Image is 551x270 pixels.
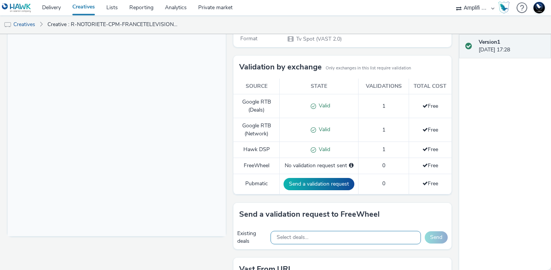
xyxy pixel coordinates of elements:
[240,35,258,42] span: Format
[237,230,267,245] div: Existing deals
[233,142,280,158] td: Hawk DSP
[44,15,181,34] a: Creative : R-NOTORIETE-CPM-FRANCETELEVISION--SOCIODEMO-2559yo-INSTREAM-1x1-TV-15s-P-INSTREAM-1x1-...
[239,61,322,73] h3: Validation by exchange
[316,146,330,153] span: Valid
[425,231,448,244] button: Send
[382,146,385,153] span: 1
[479,38,500,46] strong: Version 1
[349,162,354,170] div: Please select a deal below and click on Send to send a validation request to FreeWheel.
[409,79,452,94] th: Total cost
[498,2,513,14] a: Hawk Academy
[316,126,330,133] span: Valid
[284,162,354,170] div: No validation request sent
[382,102,385,110] span: 1
[4,21,11,29] img: tv
[326,65,411,71] small: Only exchanges in this list require validation
[533,2,545,13] img: Support Hawk
[2,3,31,13] img: undefined Logo
[382,180,385,187] span: 0
[498,2,510,14] img: Hawk Academy
[422,126,438,133] span: Free
[295,35,342,43] span: Tv Spot (VAST 2.0)
[422,146,438,153] span: Free
[422,180,438,187] span: Free
[382,126,385,133] span: 1
[422,102,438,110] span: Free
[284,178,354,190] button: Send a validation request
[280,79,359,94] th: State
[382,162,385,169] span: 0
[479,38,545,54] div: [DATE] 17:28
[233,118,280,142] td: Google RTB (Network)
[239,209,380,220] h3: Send a validation request to FreeWheel
[422,162,438,169] span: Free
[316,102,330,109] span: Valid
[359,79,409,94] th: Validations
[233,79,280,94] th: Source
[233,158,280,174] td: FreeWheel
[277,234,308,241] span: Select deals...
[233,94,280,118] td: Google RTB (Deals)
[233,174,280,194] td: Pubmatic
